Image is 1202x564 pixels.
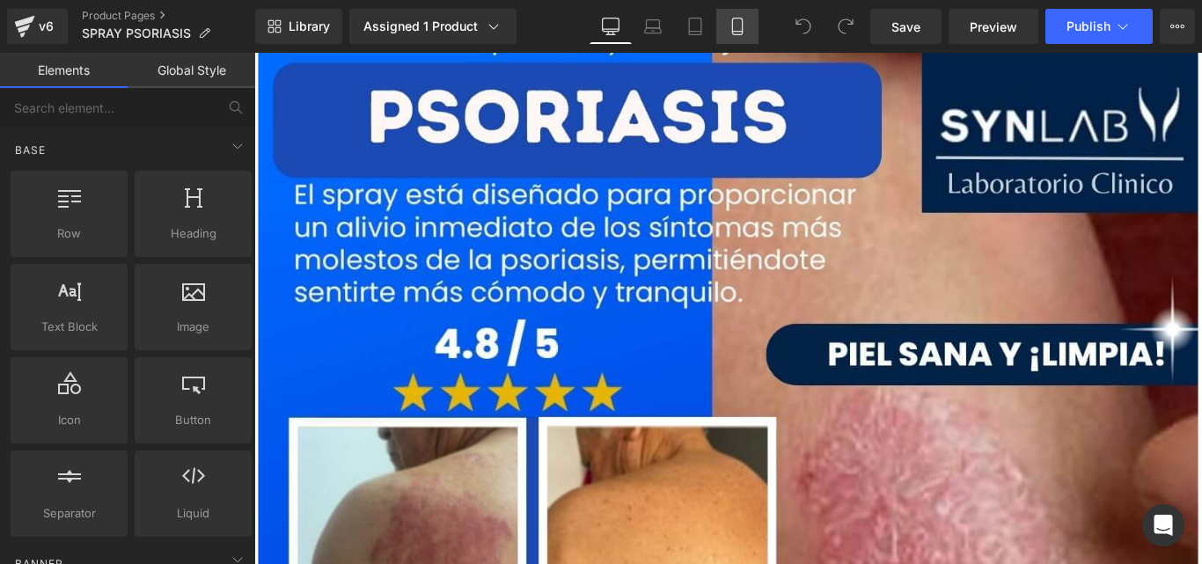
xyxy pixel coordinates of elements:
[590,9,632,44] a: Desktop
[13,142,48,158] span: Base
[828,9,863,44] button: Redo
[289,18,330,34] span: Library
[16,411,122,429] span: Icon
[1066,19,1110,33] span: Publish
[140,224,246,243] span: Heading
[140,318,246,336] span: Image
[1045,9,1153,44] button: Publish
[363,18,502,35] div: Assigned 1 Product
[16,318,122,336] span: Text Block
[140,411,246,429] span: Button
[128,53,255,88] a: Global Style
[82,26,191,40] span: SPRAY PSORIASIS
[1160,9,1195,44] button: More
[674,9,716,44] a: Tablet
[970,18,1017,36] span: Preview
[786,9,821,44] button: Undo
[16,224,122,243] span: Row
[255,9,342,44] a: New Library
[716,9,759,44] a: Mobile
[1142,504,1184,546] div: Open Intercom Messenger
[949,9,1038,44] a: Preview
[891,18,920,36] span: Save
[7,9,68,44] a: v6
[82,9,255,23] a: Product Pages
[632,9,674,44] a: Laptop
[35,15,57,38] div: v6
[16,504,122,523] span: Separator
[140,504,246,523] span: Liquid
